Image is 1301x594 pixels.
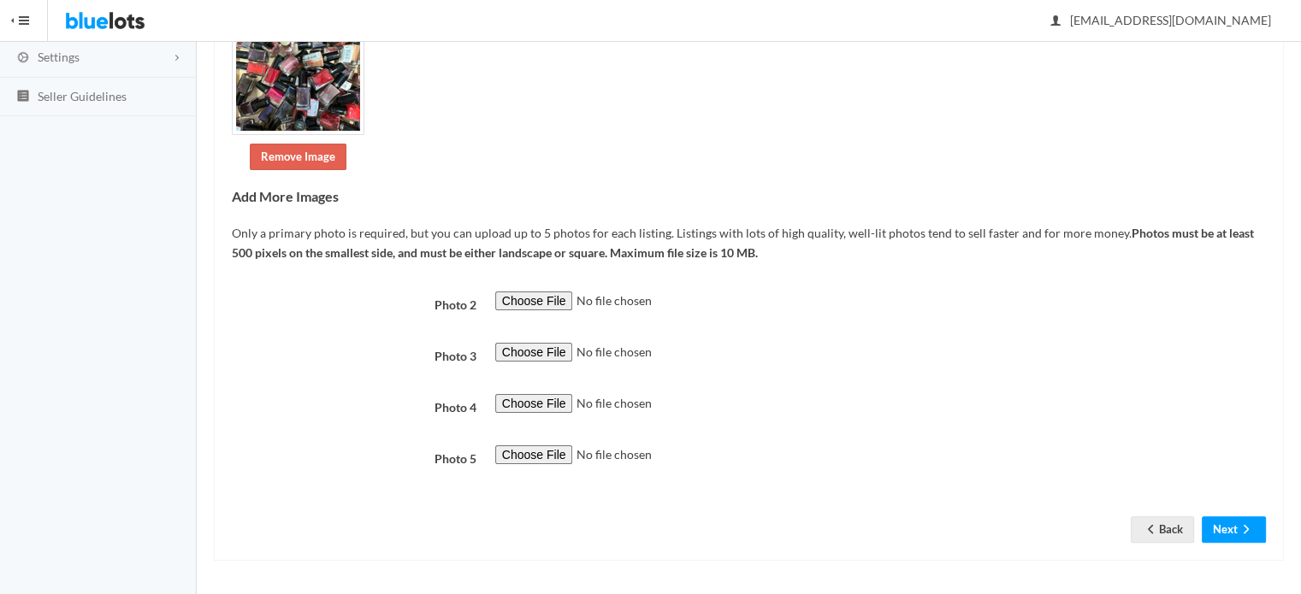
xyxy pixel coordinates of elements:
[15,89,32,105] ion-icon: list box
[1131,516,1194,543] a: arrow backBack
[232,226,1254,260] b: Photos must be at least 500 pixels on the smallest side, and must be either landscape or square. ...
[1202,516,1266,543] button: Nextarrow forward
[1051,13,1271,27] span: [EMAIL_ADDRESS][DOMAIN_NAME]
[1142,522,1159,538] ion-icon: arrow back
[232,224,1266,262] p: Only a primary photo is required, but you can upload up to 5 photos for each listing. Listings wi...
[222,343,486,367] label: Photo 3
[15,50,32,67] ion-icon: cog
[250,144,346,170] a: Remove Image
[38,50,80,64] span: Settings
[222,291,486,315] label: Photo 2
[1047,14,1064,30] ion-icon: person
[222,394,486,418] label: Photo 4
[38,89,127,103] span: Seller Guidelines
[232,189,1266,204] h4: Add More Images
[222,445,486,469] label: Photo 5
[1238,522,1255,538] ion-icon: arrow forward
